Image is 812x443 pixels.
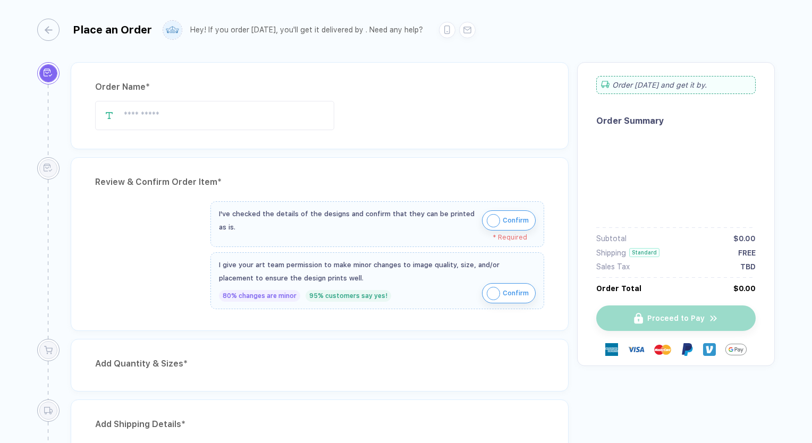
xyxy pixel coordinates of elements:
[596,76,756,94] div: Order [DATE] and get it by .
[482,283,536,303] button: iconConfirm
[733,234,756,243] div: $0.00
[703,343,716,356] img: Venmo
[219,258,536,285] div: I give your art team permission to make minor changes to image quality, size, and/or placement to...
[596,234,627,243] div: Subtotal
[487,287,500,300] img: icon
[628,341,645,358] img: visa
[605,343,618,356] img: express
[503,212,529,229] span: Confirm
[503,285,529,302] span: Confirm
[487,214,500,227] img: icon
[95,174,544,191] div: Review & Confirm Order Item
[219,290,300,302] div: 80% changes are minor
[219,207,477,234] div: I've checked the details of the designs and confirm that they can be printed as is.
[219,234,527,241] div: * Required
[73,23,152,36] div: Place an Order
[95,79,544,96] div: Order Name
[95,355,544,372] div: Add Quantity & Sizes
[306,290,391,302] div: 95% customers say yes!
[725,339,747,360] img: GPay
[654,341,671,358] img: master-card
[681,343,693,356] img: Paypal
[482,210,536,231] button: iconConfirm
[740,262,756,271] div: TBD
[629,248,659,257] div: Standard
[596,284,641,293] div: Order Total
[738,249,756,257] div: FREE
[596,249,626,257] div: Shipping
[596,262,630,271] div: Sales Tax
[733,284,756,293] div: $0.00
[163,21,182,39] img: user profile
[95,416,544,433] div: Add Shipping Details
[190,25,423,35] div: Hey! If you order [DATE], you'll get it delivered by . Need any help?
[596,116,756,126] div: Order Summary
